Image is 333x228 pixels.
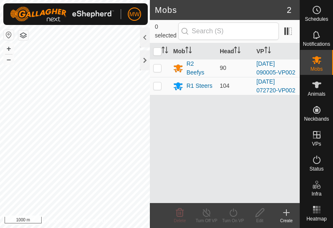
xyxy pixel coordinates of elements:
[273,218,300,224] div: Create
[312,141,321,146] span: VPs
[306,216,327,221] span: Heatmap
[308,92,326,97] span: Animals
[18,30,28,40] button: Map Layers
[264,48,271,55] p-sorticon: Activate to sort
[170,43,216,59] th: Mob
[42,217,73,225] a: Privacy Policy
[246,218,273,224] div: Edit
[162,48,168,55] p-sorticon: Activate to sort
[311,67,323,72] span: Mobs
[4,55,14,64] button: –
[10,7,114,22] img: Gallagher Logo
[155,5,287,15] h2: Mobs
[185,48,192,55] p-sorticon: Activate to sort
[220,218,246,224] div: Turn On VP
[216,43,253,59] th: Head
[186,59,213,77] div: R2 Beefys
[186,82,212,90] div: R1 Steers
[309,166,323,171] span: Status
[155,22,178,40] span: 0 selected
[220,64,226,71] span: 90
[303,42,330,47] span: Notifications
[129,10,140,19] span: MW
[305,17,328,22] span: Schedules
[220,82,229,89] span: 104
[234,48,241,55] p-sorticon: Activate to sort
[287,4,291,16] span: 2
[4,30,14,40] button: Reset Map
[304,116,329,121] span: Neckbands
[256,78,295,94] a: [DATE] 072720-VP002
[193,218,220,224] div: Turn Off VP
[178,22,279,40] input: Search (S)
[256,60,295,76] a: [DATE] 090005-VP002
[4,44,14,54] button: +
[83,217,108,225] a: Contact Us
[311,191,321,196] span: Infra
[253,43,300,59] th: VP
[174,218,186,223] span: Delete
